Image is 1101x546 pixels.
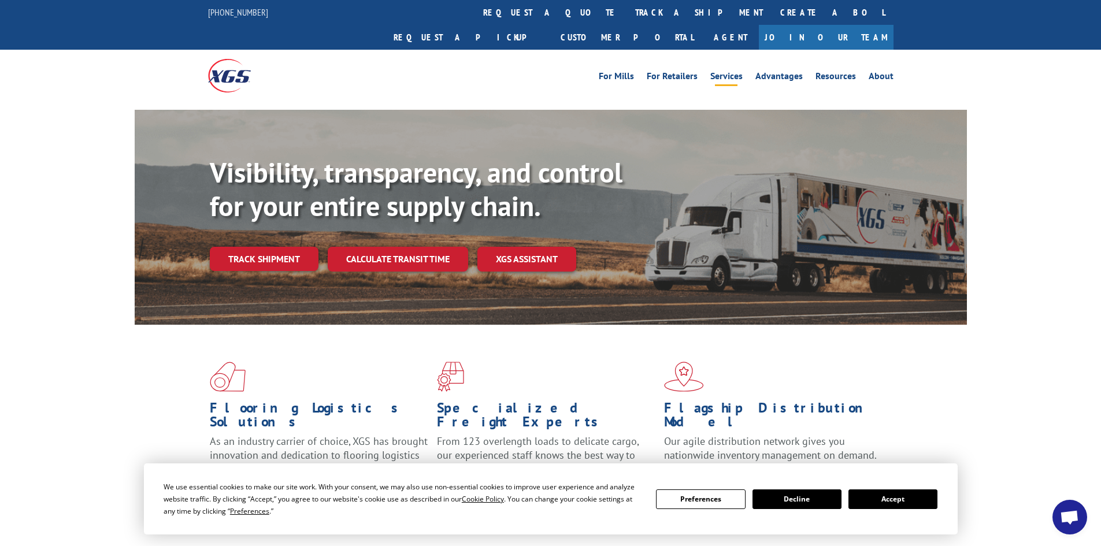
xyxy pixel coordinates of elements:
[869,72,894,84] a: About
[210,154,622,224] b: Visibility, transparency, and control for your entire supply chain.
[755,72,803,84] a: Advantages
[1052,500,1087,534] div: Open chat
[647,72,698,84] a: For Retailers
[230,506,269,516] span: Preferences
[664,434,877,462] span: Our agile distribution network gives you nationwide inventory management on demand.
[210,362,246,392] img: xgs-icon-total-supply-chain-intelligence-red
[815,72,856,84] a: Resources
[437,401,655,434] h1: Specialized Freight Experts
[385,25,552,50] a: Request a pickup
[664,401,883,434] h1: Flagship Distribution Model
[656,489,745,509] button: Preferences
[599,72,634,84] a: For Mills
[164,481,642,517] div: We use essential cookies to make our site work. With your consent, we may also use non-essential ...
[328,247,468,272] a: Calculate transit time
[552,25,702,50] a: Customer Portal
[208,6,268,18] a: [PHONE_NUMBER]
[752,489,841,509] button: Decline
[462,494,504,504] span: Cookie Policy
[477,247,576,272] a: XGS ASSISTANT
[759,25,894,50] a: Join Our Team
[437,434,655,486] p: From 123 overlength loads to delicate cargo, our experienced staff knows the best way to move you...
[210,401,428,434] h1: Flooring Logistics Solutions
[664,362,704,392] img: xgs-icon-flagship-distribution-model-red
[702,25,759,50] a: Agent
[848,489,937,509] button: Accept
[144,463,958,534] div: Cookie Consent Prompt
[210,434,428,476] span: As an industry carrier of choice, XGS has brought innovation and dedication to flooring logistics...
[437,362,464,392] img: xgs-icon-focused-on-flooring-red
[710,72,743,84] a: Services
[210,247,318,271] a: Track shipment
